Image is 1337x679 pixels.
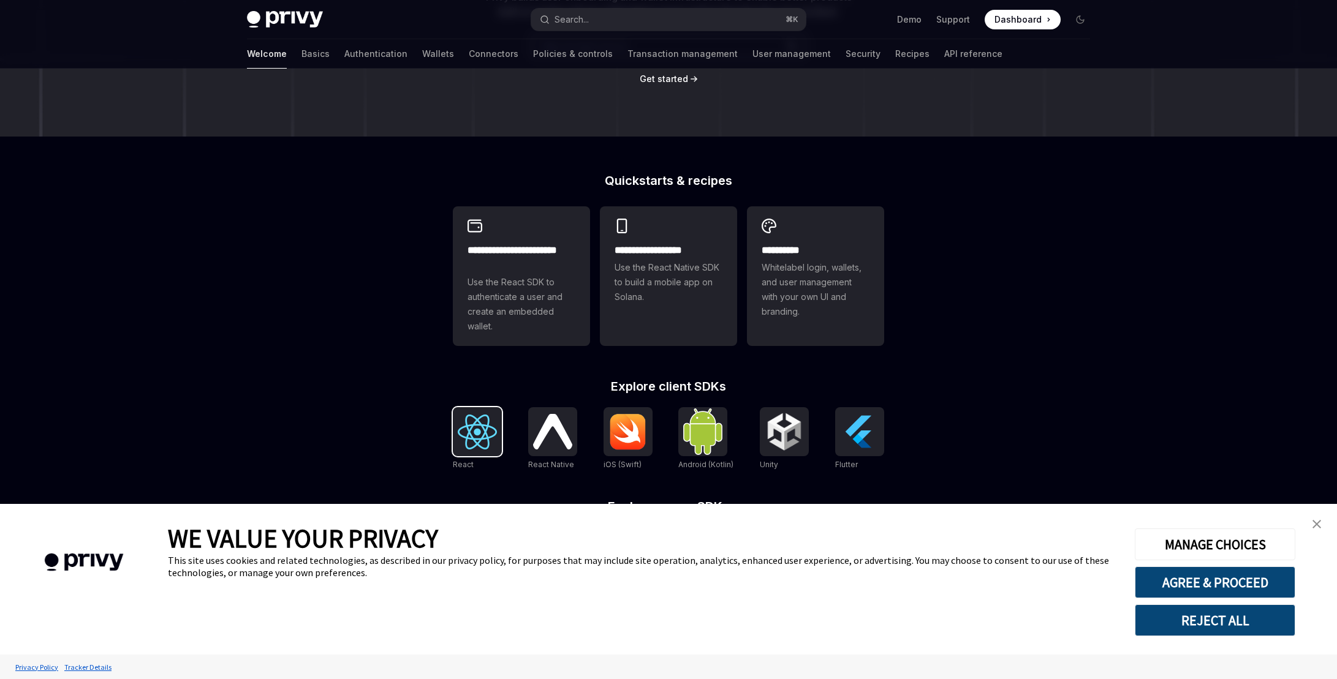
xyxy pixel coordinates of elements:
span: ⌘ K [786,15,798,24]
a: close banner [1305,512,1329,536]
a: Authentication [344,39,407,69]
span: Get started [640,73,688,84]
img: dark logo [247,11,323,28]
a: Transaction management [627,39,738,69]
span: WE VALUE YOUR PRIVACY [168,522,438,554]
a: Tracker Details [61,656,115,678]
button: MANAGE CHOICES [1135,528,1295,560]
a: FlutterFlutter [835,407,884,471]
span: React [453,460,474,469]
button: AGREE & PROCEED [1135,566,1295,598]
img: close banner [1312,520,1321,528]
img: React Native [533,414,572,449]
a: Get started [640,73,688,85]
img: iOS (Swift) [608,413,648,450]
a: API reference [944,39,1002,69]
span: Flutter [835,460,858,469]
span: iOS (Swift) [604,460,642,469]
div: This site uses cookies and related technologies, as described in our privacy policy, for purposes... [168,554,1116,579]
a: Support [936,13,970,26]
button: REJECT ALL [1135,604,1295,636]
h2: Quickstarts & recipes [453,174,884,187]
a: iOS (Swift)iOS (Swift) [604,407,653,471]
div: Search... [555,12,589,27]
a: Dashboard [985,10,1061,29]
img: Unity [765,412,804,451]
span: Android (Kotlin) [678,460,733,469]
h2: Explore server SDKs [453,500,884,512]
a: React NativeReact Native [528,407,577,471]
span: Use the React SDK to authenticate a user and create an embedded wallet. [468,275,575,334]
a: Android (Kotlin)Android (Kotlin) [678,407,733,471]
img: company logo [18,536,150,589]
a: Welcome [247,39,287,69]
h2: Explore client SDKs [453,380,884,392]
span: Unity [760,460,778,469]
span: Use the React Native SDK to build a mobile app on Solana. [615,260,722,304]
a: Basics [301,39,330,69]
img: React [458,415,497,449]
img: Android (Kotlin) [683,408,722,454]
a: Policies & controls [533,39,613,69]
button: Toggle dark mode [1070,10,1090,29]
a: Wallets [422,39,454,69]
a: Demo [897,13,922,26]
span: React Native [528,460,574,469]
img: Flutter [840,412,879,451]
a: User management [752,39,831,69]
span: Whitelabel login, wallets, and user management with your own UI and branding. [762,260,869,319]
span: Dashboard [994,13,1042,26]
a: Security [846,39,881,69]
a: **** **** **** ***Use the React Native SDK to build a mobile app on Solana. [600,206,737,346]
a: ReactReact [453,407,502,471]
a: Connectors [469,39,518,69]
a: Privacy Policy [12,656,61,678]
a: **** *****Whitelabel login, wallets, and user management with your own UI and branding. [747,206,884,346]
a: UnityUnity [760,407,809,471]
button: Search...⌘K [531,9,806,31]
a: Recipes [895,39,930,69]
